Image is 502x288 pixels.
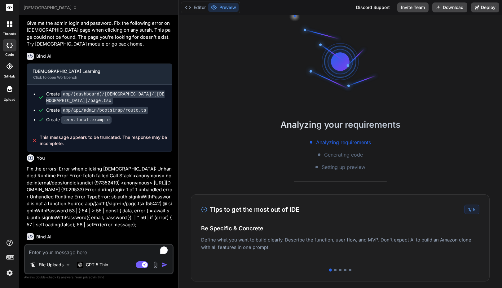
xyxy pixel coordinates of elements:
[24,5,77,11] span: [DEMOGRAPHIC_DATA]
[208,3,239,12] button: Preview
[61,107,148,114] code: app/api/admin/bootstrap/route.ts
[27,166,172,228] p: Fix the errors: Error when clicking [DEMOGRAPHIC_DATA]: Unhandled Runtime Error Error: fetch fail...
[471,2,499,12] button: Deploy
[4,74,15,79] label: GitHub
[46,117,112,123] div: Create
[86,262,111,268] p: GPT 5 Thin..
[4,268,15,278] img: settings
[5,52,14,57] label: code
[77,262,83,268] img: GPT 5 Thinking High
[316,139,371,146] span: Analyzing requirements
[36,234,51,240] h6: Bind AI
[46,91,165,104] code: app/(dashboard)/[DEMOGRAPHIC_DATA]/[[DEMOGRAPHIC_DATA]]/page.tsx
[161,262,168,268] img: icon
[37,155,45,161] h6: You
[201,205,299,214] h3: Tips to get the most out of IDE
[178,118,502,131] h2: Analyzing your requirements
[46,107,148,113] div: Create
[397,2,429,12] button: Invite Team
[65,262,71,268] img: Pick Models
[40,134,167,147] span: This message appears to be truncated. The response may be incomplete.
[33,68,156,74] div: [DEMOGRAPHIC_DATA] Learning
[201,224,479,233] h4: Be Specific & Concrete
[352,2,394,12] div: Discord Support
[24,274,174,280] p: Always double-check its answers. Your in Bind
[27,64,162,84] button: [DEMOGRAPHIC_DATA] LearningClick to open Workbench
[4,97,15,102] label: Upload
[324,151,363,158] span: Generating code
[27,20,172,48] p: Give me the admin login and password. Fix the following error on [DEMOGRAPHIC_DATA] page when cli...
[39,262,64,268] p: File Uploads
[473,207,475,212] span: 5
[464,205,479,214] div: /
[36,53,51,59] h6: Bind AI
[152,261,159,268] img: attachment
[183,3,208,12] button: Editor
[83,275,94,279] span: privacy
[3,31,16,37] label: threads
[46,91,166,104] div: Create
[61,116,112,124] code: .env.local.example
[432,2,467,12] button: Download
[322,163,365,171] span: Setting up preview
[25,245,173,256] textarea: To enrich screen reader interactions, please activate Accessibility in Grammarly extension settings
[33,75,156,80] div: Click to open Workbench
[468,207,470,212] span: 1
